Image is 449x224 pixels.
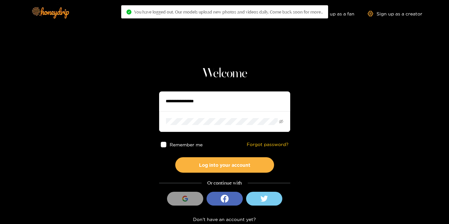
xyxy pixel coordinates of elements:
a: Sign up as a creator [368,11,422,16]
div: Don't have an account yet? [159,215,290,223]
a: Sign up as a fan [309,11,354,16]
span: eye-invisible [279,119,283,124]
span: You have logged out. Our models upload new photos and videos daily. Come back soon for more.. [134,9,323,14]
span: Remember me [169,142,202,147]
h1: Welcome [159,66,290,82]
button: Log into your account [175,157,274,173]
a: Forgot password? [247,142,289,147]
span: check-circle [126,10,131,14]
div: Or continue with [159,179,290,187]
